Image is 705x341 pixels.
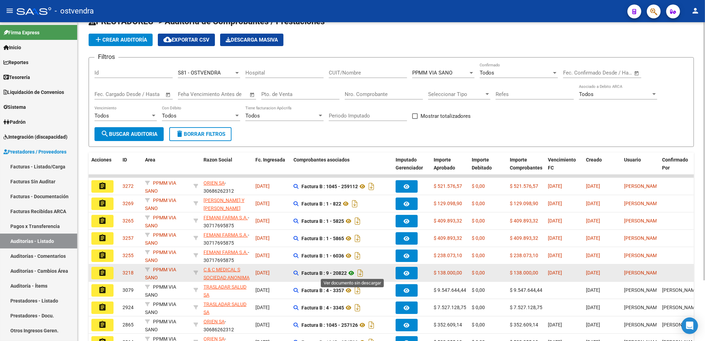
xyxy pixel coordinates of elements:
[356,268,365,279] i: Descargar documento
[204,215,248,220] span: FEMANI FARMA S.A.
[94,52,118,62] h3: Filtros
[393,152,431,183] datatable-header-cell: Imputado Gerenciador
[659,152,697,183] datatable-header-cell: Confirmado Por
[662,157,688,170] span: Confirmado Por
[204,300,250,315] div: - 30716075938
[548,235,562,241] span: [DATE]
[163,37,209,43] span: Exportar CSV
[123,253,134,258] span: 3255
[145,215,176,228] span: PPMM VIA SANO
[510,235,538,241] span: $ 409.893,32
[204,250,248,255] span: FEMANI FARMA S.A.
[301,236,344,241] strong: Factura B : 1 - 5865
[204,198,244,227] span: [PERSON_NAME] Y [PERSON_NAME] SOCIEDAD [PERSON_NAME]
[434,270,462,276] span: $ 138.000,00
[220,34,283,46] app-download-masive: Descarga masiva de comprobantes (adjuntos)
[548,157,576,170] span: Vencimiento FC
[510,157,542,170] span: Importe Comprobantes
[586,270,600,276] span: [DATE]
[204,318,250,332] div: - 30686262312
[101,130,109,138] mat-icon: search
[353,233,362,244] i: Descargar documento
[583,152,621,183] datatable-header-cell: Creado
[353,285,362,296] i: Descargar documento
[255,287,270,293] span: [DATE]
[145,180,176,194] span: PPMM VIA SANO
[123,201,134,206] span: 3269
[510,218,538,224] span: $ 409.893,32
[204,157,232,163] span: Razon Social
[3,29,39,36] span: Firma Express
[662,322,699,327] span: [PERSON_NAME]
[431,152,469,183] datatable-header-cell: Importe Aprobado
[98,199,107,208] mat-icon: assignment
[158,34,215,46] button: Exportar CSV
[586,157,602,163] span: Creado
[145,319,176,332] span: PPMM VIA SANO
[507,152,545,183] datatable-header-cell: Importe Comprobantes
[472,305,485,310] span: $ 0,00
[353,216,362,227] i: Descargar documento
[248,91,256,99] button: Open calendar
[253,152,291,183] datatable-header-cell: Fc. Ingresada
[586,201,600,206] span: [DATE]
[3,59,28,66] span: Reportes
[123,218,134,224] span: 3265
[624,287,661,293] span: [PERSON_NAME]
[98,321,107,329] mat-icon: assignment
[255,183,270,189] span: [DATE]
[204,319,225,324] span: ORIEN SA
[396,157,423,170] span: Imputado Gerenciador
[434,287,466,293] span: $ 9.547.644,44
[3,73,30,81] span: Tesorería
[123,235,134,241] span: 3257
[472,183,485,189] span: $ 0,00
[472,287,485,293] span: $ 0,00
[204,266,250,280] div: - 30707174702
[301,288,344,293] strong: Factura B : 4 - 3357
[204,180,225,186] span: ORIEN SA
[510,183,538,189] span: $ 521.576,57
[434,157,455,170] span: Importe Aprobado
[301,218,344,224] strong: Factura B : 1 - 5825
[204,301,246,315] span: TRASLADAR SALUD SA
[350,198,359,209] i: Descargar documento
[563,70,591,76] input: Fecha inicio
[98,217,107,225] mat-icon: assignment
[201,152,253,183] datatable-header-cell: Razon Social
[472,235,485,241] span: $ 0,00
[624,305,661,310] span: [PERSON_NAME]
[510,305,542,310] span: $ 7.527.128,75
[548,270,562,276] span: [DATE]
[204,196,250,211] div: - 30715346962
[255,253,270,258] span: [DATE]
[472,270,485,276] span: $ 0,00
[255,218,270,224] span: [DATE]
[169,127,232,141] button: Borrar Filtros
[548,218,562,224] span: [DATE]
[178,70,221,76] span: S81 - OSTVENDRA
[681,317,698,334] div: Open Intercom Messenger
[472,157,492,170] span: Importe Debitado
[204,267,250,280] span: C & C MEDICAL S SOCIEDAD ANONIMA
[434,235,462,241] span: $ 409.893,32
[548,201,562,206] span: [DATE]
[94,113,109,119] span: Todos
[98,182,107,190] mat-icon: assignment
[3,44,21,51] span: Inicio
[123,322,134,327] span: 2865
[367,181,376,192] i: Descargar documento
[293,157,350,163] span: Comprobantes asociados
[123,287,134,293] span: 3079
[94,127,164,141] button: Buscar Auditoria
[55,3,94,19] span: - ostvendra
[472,322,485,327] span: $ 0,00
[624,253,661,258] span: [PERSON_NAME]
[469,152,507,183] datatable-header-cell: Importe Debitado
[204,214,250,228] div: - 30717695875
[412,70,452,76] span: PPMM VIA SANO
[204,283,250,298] div: - 30716075938
[301,201,341,207] strong: Factura B : 1 - 822
[624,218,661,224] span: [PERSON_NAME]
[421,112,471,120] span: Mostrar totalizadores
